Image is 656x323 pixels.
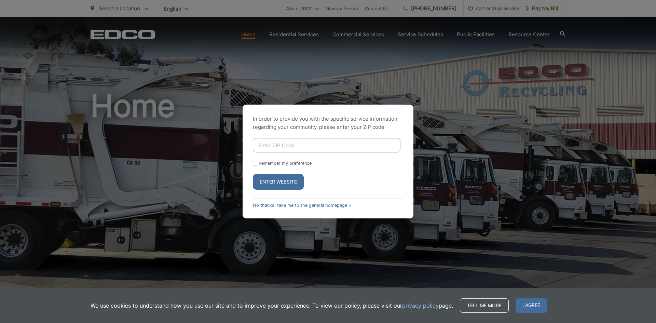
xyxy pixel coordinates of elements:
[253,174,304,190] button: Enter Website
[253,115,403,131] p: In order to provide you with the specific service information regarding your community, please en...
[253,203,351,208] a: No thanks, take me to the general homepage >
[402,301,439,310] a: privacy policy
[516,298,547,313] span: I agree
[91,301,453,310] p: We use cookies to understand how you use our site and to improve your experience. To view our pol...
[259,161,312,166] label: Remember my preference
[460,298,509,313] a: Tell me more
[253,138,400,152] input: Enter ZIP Code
